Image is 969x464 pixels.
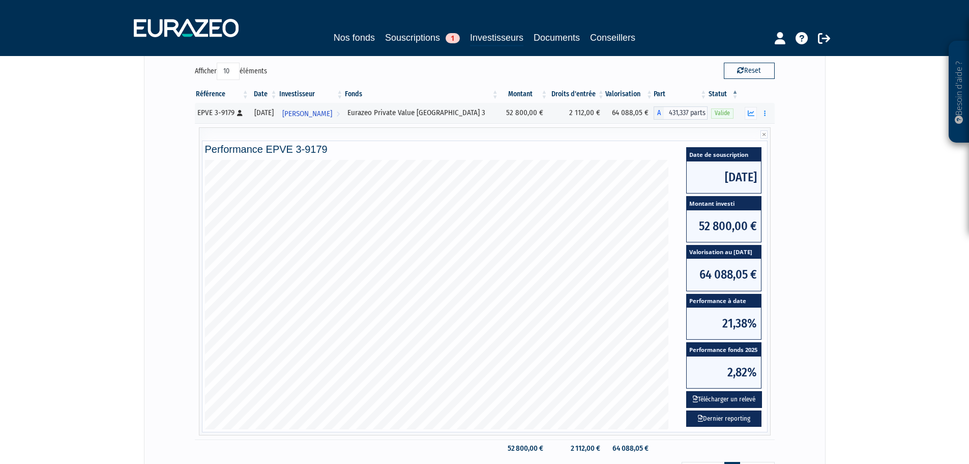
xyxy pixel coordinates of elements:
[500,440,548,457] td: 52 800,00 €
[686,411,761,427] a: Dernier reporting
[278,103,344,123] a: [PERSON_NAME]
[590,31,635,45] a: Conseillers
[605,86,654,103] th: Valorisation: activer pour trier la colonne par ordre croissant
[344,86,500,103] th: Fonds: activer pour trier la colonne par ordre croissant
[195,63,267,80] label: Afficher éléments
[217,63,240,80] select: Afficheréléments
[446,33,460,43] span: 1
[134,19,239,37] img: 1732889491-logotype_eurazeo_blanc_rvb.png
[336,104,340,123] i: Voir l'investisseur
[687,210,761,242] span: 52 800,00 €
[687,197,761,210] span: Montant investi
[687,148,761,161] span: Date de souscription
[253,107,275,118] div: [DATE]
[548,103,605,123] td: 2 112,00 €
[278,86,344,103] th: Investisseur: activer pour trier la colonne par ordre croissant
[654,106,708,120] div: A - Eurazeo Private Value Europe 3
[686,391,762,408] button: Télécharger un relevé
[534,31,580,45] a: Documents
[347,107,496,118] div: Eurazeo Private Value [GEOGRAPHIC_DATA] 3
[500,103,548,123] td: 52 800,00 €
[500,86,548,103] th: Montant: activer pour trier la colonne par ordre croissant
[654,106,664,120] span: A
[711,108,733,118] span: Valide
[548,86,605,103] th: Droits d'entrée: activer pour trier la colonne par ordre croissant
[654,86,708,103] th: Part: activer pour trier la colonne par ordre croissant
[953,46,965,138] p: Besoin d'aide ?
[334,31,375,45] a: Nos fonds
[708,86,739,103] th: Statut : activer pour trier la colonne par ordre d&eacute;croissant
[205,144,765,155] h4: Performance EPVE 3-9179
[687,259,761,290] span: 64 088,05 €
[195,86,250,103] th: Référence : activer pour trier la colonne par ordre croissant
[664,106,708,120] span: 431,337 parts
[385,31,460,45] a: Souscriptions1
[250,86,278,103] th: Date: activer pour trier la colonne par ordre croissant
[605,103,654,123] td: 64 088,05 €
[724,63,775,79] button: Reset
[605,440,654,457] td: 64 088,05 €
[548,440,605,457] td: 2 112,00 €
[282,104,332,123] span: [PERSON_NAME]
[470,31,523,46] a: Investisseurs
[197,107,246,118] div: EPVE 3-9179
[687,343,761,357] span: Performance fonds 2025
[687,357,761,388] span: 2,82%
[237,110,243,116] i: [Français] Personne physique
[687,245,761,259] span: Valorisation au [DATE]
[687,161,761,193] span: [DATE]
[687,294,761,308] span: Performance à date
[687,308,761,339] span: 21,38%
